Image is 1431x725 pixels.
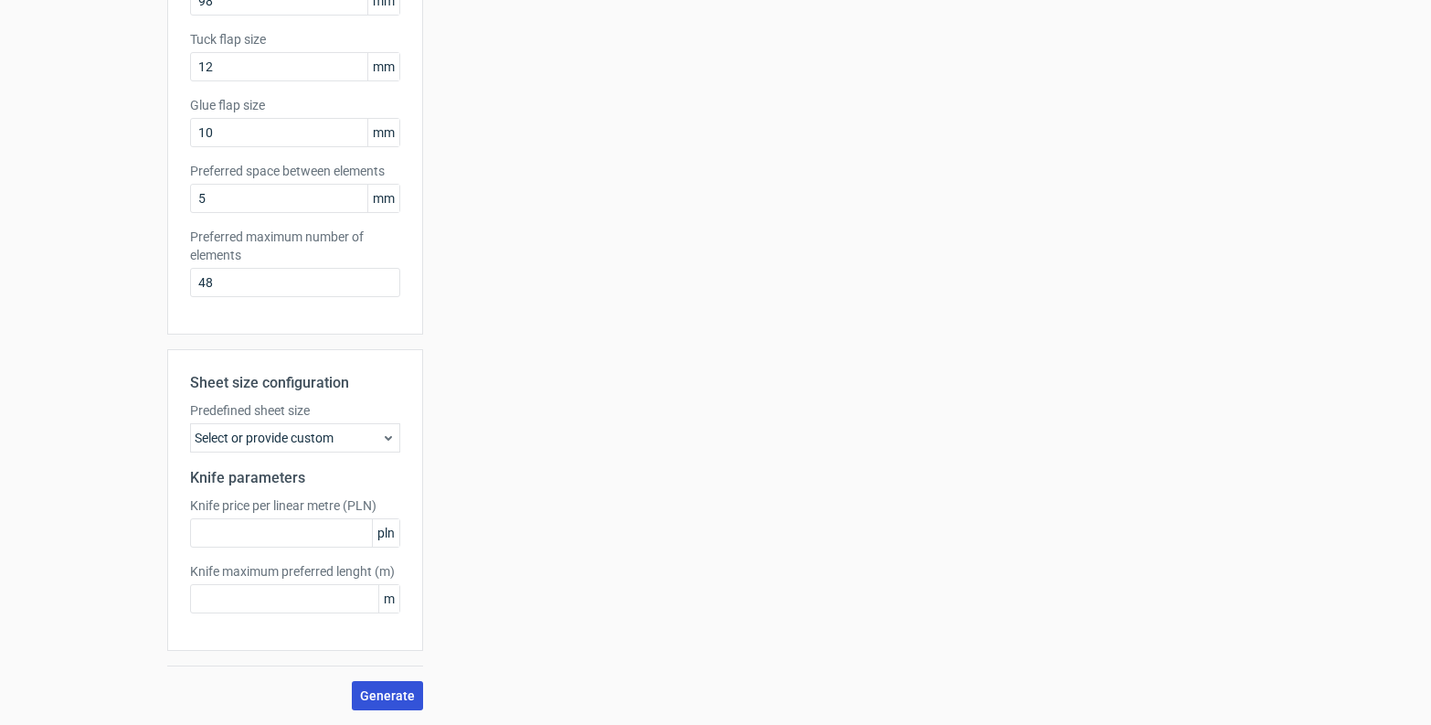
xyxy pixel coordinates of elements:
span: pln [372,519,399,547]
h2: Knife parameters [190,467,400,489]
label: Knife maximum preferred lenght (m) [190,562,400,581]
label: Preferred space between elements [190,162,400,180]
span: Generate [360,689,415,702]
span: mm [367,185,399,212]
label: Knife price per linear metre (PLN) [190,496,400,515]
span: mm [367,119,399,146]
h2: Sheet size configuration [190,372,400,394]
span: m [378,585,399,613]
label: Glue flap size [190,96,400,114]
span: mm [367,53,399,80]
div: Select or provide custom [190,423,400,453]
label: Tuck flap size [190,30,400,48]
label: Predefined sheet size [190,401,400,420]
label: Preferred maximum number of elements [190,228,400,264]
button: Generate [352,681,423,710]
